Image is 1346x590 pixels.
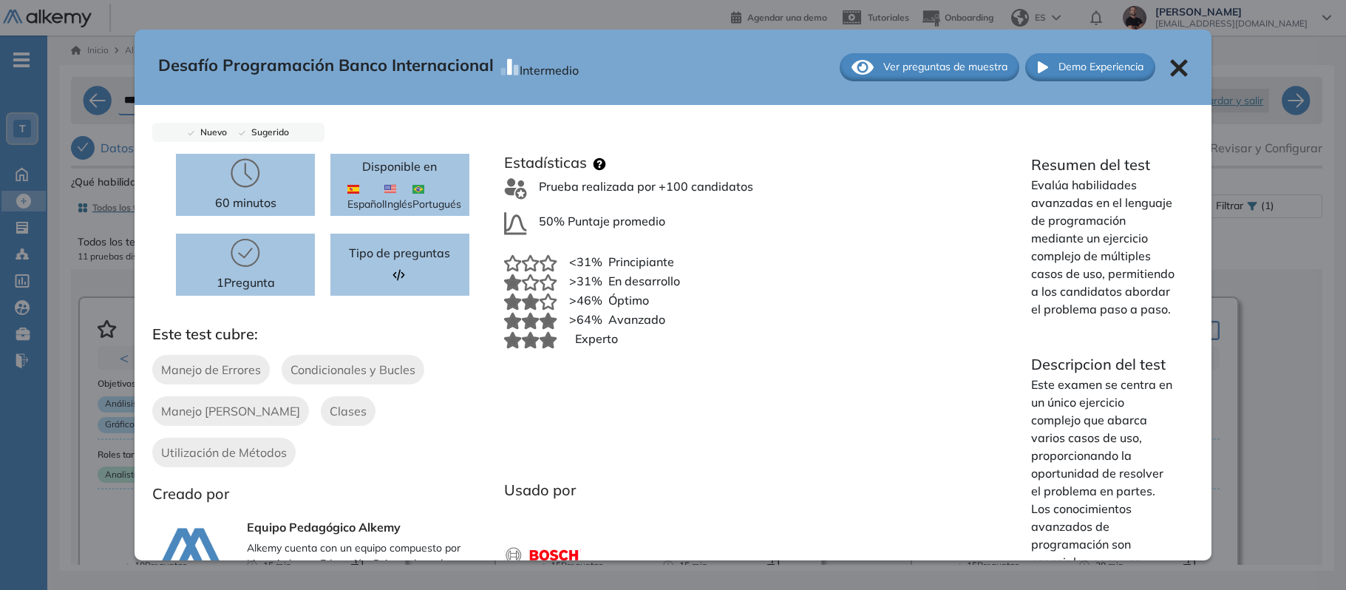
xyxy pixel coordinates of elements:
[161,444,287,461] span: Utilización de Métodos
[245,126,289,138] span: Sugerido
[608,274,680,288] span: En desarrollo
[347,181,384,212] span: Español
[384,181,412,212] span: Inglés
[161,361,261,379] span: Manejo de Errores
[161,402,300,420] span: Manejo [PERSON_NAME]
[608,312,665,327] span: Avanzado
[569,274,602,288] span: >31%
[194,126,227,138] span: Nuevo
[392,268,406,282] img: Format test logo
[504,154,587,172] h3: Estadísticas
[247,521,493,535] h3: Equipo Pedagógico Alkemy
[608,293,649,308] span: Óptimo
[1031,154,1176,176] p: Resumen del test
[158,53,494,81] span: Desafío Programación Banco Internacional
[575,331,618,346] span: Experto
[412,185,424,194] img: BRA
[504,481,1002,499] h3: Usado por
[539,177,753,200] span: Prueba realizada por +100 candidatos
[1031,353,1176,376] p: Descripcion del test
[362,157,437,175] p: Disponible en
[347,185,359,194] img: ESP
[290,361,415,379] span: Condicionales y Bucles
[330,402,367,420] span: Clases
[539,212,665,235] span: 50% Puntaje promedio
[569,254,602,269] span: <31%
[608,254,674,269] span: Principiante
[152,485,493,503] h3: Creado por
[569,293,602,308] span: >46%
[569,312,602,327] span: >64%
[349,244,450,262] span: Tipo de preguntas
[412,181,461,212] span: Portugués
[520,55,579,79] div: Intermedio
[384,185,396,194] img: USA
[883,59,1007,75] span: Ver preguntas de muestra
[1031,176,1176,318] p: Evalúa habilidades avanzadas en el lenguaje de programación mediante un ejercicio complejo de múl...
[217,274,275,291] p: 1 Pregunta
[1058,59,1143,75] span: Demo Experiencia
[152,325,493,343] h3: Este test cubre:
[215,194,276,211] p: 60 minutos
